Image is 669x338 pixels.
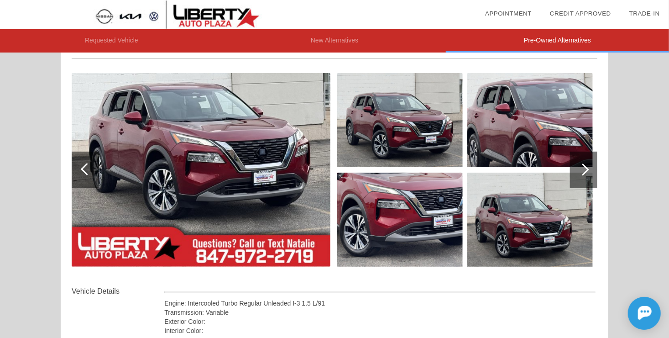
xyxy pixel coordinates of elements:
[550,10,611,17] a: Credit Approved
[223,29,446,53] li: New Alternatives
[164,308,596,317] div: Transmission: Variable
[446,29,669,53] li: Pre-Owned Alternatives
[337,173,463,267] img: image.aspx
[587,289,669,338] iframe: Chat Assistance
[485,10,532,17] a: Appointment
[164,299,596,308] div: Engine: Intercooled Turbo Regular Unleaded I-3 1.5 L/91
[72,286,164,297] div: Vehicle Details
[337,73,463,167] img: image.aspx
[467,173,593,267] img: image.aspx
[164,317,596,326] div: Exterior Color:
[164,326,596,335] div: Interior Color:
[629,10,660,17] a: Trade-In
[467,73,593,167] img: image.aspx
[72,73,330,267] img: image.aspx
